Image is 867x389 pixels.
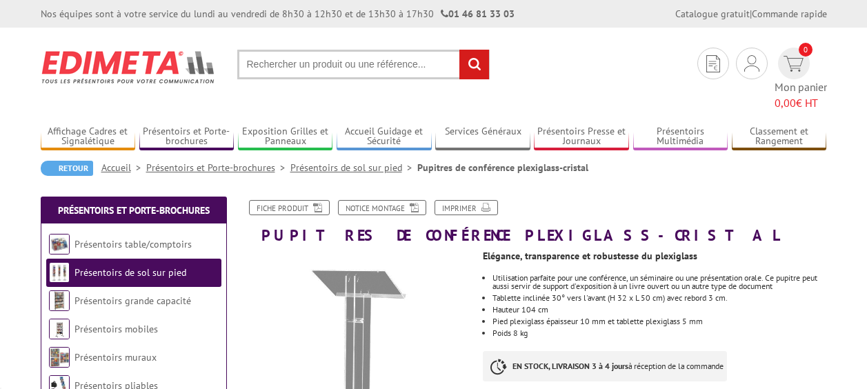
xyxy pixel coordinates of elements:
span: 0 [799,43,813,57]
a: Commande rapide [752,8,827,20]
a: Exposition Grilles et Panneaux [238,126,333,148]
img: Edimeta [41,41,217,92]
a: Présentoirs muraux [74,351,157,363]
a: Présentoirs mobiles [74,323,158,335]
li: Utilisation parfaite pour une conférence, un séminaire ou une présentation orale. Ce pupitre peut... [492,274,826,290]
a: Fiche produit [249,200,330,215]
span: € HT [775,95,827,111]
a: Présentoirs grande capacité [74,295,191,307]
a: Présentoirs Presse et Journaux [534,126,629,148]
a: Affichage Cadres et Signalétique [41,126,136,148]
strong: EN STOCK, LIVRAISON 3 à 4 jours [512,361,628,371]
a: Accueil Guidage et Sécurité [337,126,432,148]
img: Présentoirs muraux [49,347,70,368]
img: Présentoirs de sol sur pied [49,262,70,283]
li: Poids 8 kg [492,329,826,337]
li: Pupitres de conférence plexiglass-cristal [417,161,588,174]
li: Hauteur 104 cm [492,306,826,314]
strong: Elégance, transparence et robustesse du plexiglass [483,250,697,262]
a: Présentoirs et Porte-brochures [139,126,235,148]
a: Présentoirs Multimédia [633,126,728,148]
a: Imprimer [435,200,498,215]
div: Nos équipes sont à votre service du lundi au vendredi de 8h30 à 12h30 et de 13h30 à 17h30 [41,7,515,21]
span: 0,00 [775,96,796,110]
input: rechercher [459,50,489,79]
a: Notice Montage [338,200,426,215]
a: Services Généraux [435,126,530,148]
img: devis rapide [706,55,720,72]
a: devis rapide 0 Mon panier 0,00€ HT [775,48,827,111]
a: Présentoirs et Porte-brochures [146,161,290,174]
strong: 01 46 81 33 03 [441,8,515,20]
a: Présentoirs de sol sur pied [74,266,186,279]
li: Tablette inclinée 30° vers l'avant (H 32 x L 50 cm) avec rebord 3 cm. [492,294,826,302]
div: | [675,7,827,21]
a: Retour [41,161,93,176]
a: Accueil [101,161,146,174]
img: devis rapide [784,56,804,72]
input: Rechercher un produit ou une référence... [237,50,490,79]
img: Présentoirs grande capacité [49,290,70,311]
img: Présentoirs table/comptoirs [49,234,70,255]
a: Classement et Rangement [732,126,827,148]
a: Présentoirs et Porte-brochures [58,204,210,217]
a: Présentoirs table/comptoirs [74,238,192,250]
span: Mon panier [775,79,827,111]
a: Catalogue gratuit [675,8,750,20]
li: Pied plexiglass épaisseur 10 mm et tablette plexiglass 5 mm [492,317,826,326]
img: devis rapide [744,55,759,72]
p: à réception de la commande [483,351,727,381]
img: Présentoirs mobiles [49,319,70,339]
a: Présentoirs de sol sur pied [290,161,417,174]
